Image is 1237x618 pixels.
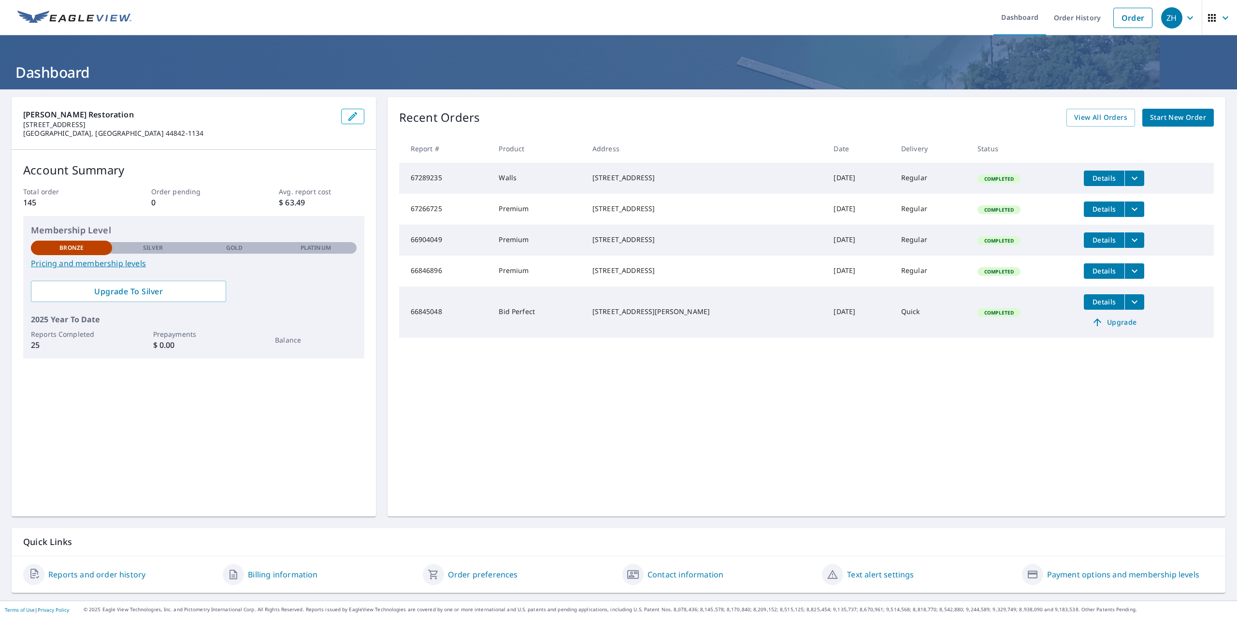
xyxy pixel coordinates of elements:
[893,163,970,194] td: Regular
[893,134,970,163] th: Delivery
[23,161,364,179] p: Account Summary
[301,244,331,252] p: Platinum
[1084,263,1124,279] button: detailsBtn-66846896
[23,120,333,129] p: [STREET_ADDRESS]
[399,225,491,256] td: 66904049
[893,225,970,256] td: Regular
[893,287,970,338] td: Quick
[248,569,317,580] a: Billing information
[23,187,108,197] p: Total order
[23,129,333,138] p: [GEOGRAPHIC_DATA], [GEOGRAPHIC_DATA] 44842-1134
[448,569,518,580] a: Order preferences
[1113,8,1152,28] a: Order
[592,307,818,316] div: [STREET_ADDRESS][PERSON_NAME]
[1084,315,1144,330] a: Upgrade
[1090,316,1138,328] span: Upgrade
[31,329,112,339] p: Reports Completed
[1090,235,1119,244] span: Details
[31,258,357,269] a: Pricing and membership levels
[491,256,584,287] td: Premium
[151,187,236,197] p: Order pending
[153,339,234,351] p: $ 0.00
[151,197,236,208] p: 0
[12,62,1225,82] h1: Dashboard
[84,606,1232,613] p: © 2025 Eagle View Technologies, Inc. and Pictometry International Corp. All Rights Reserved. Repo...
[399,194,491,225] td: 67266725
[399,287,491,338] td: 66845048
[48,569,145,580] a: Reports and order history
[826,134,893,163] th: Date
[23,109,333,120] p: [PERSON_NAME] Restoration
[399,256,491,287] td: 66846896
[1084,201,1124,217] button: detailsBtn-67266725
[647,569,723,580] a: Contact information
[23,536,1214,548] p: Quick Links
[491,287,584,338] td: Bid Perfect
[826,194,893,225] td: [DATE]
[279,187,364,197] p: Avg. report cost
[31,281,226,302] a: Upgrade To Silver
[592,235,818,244] div: [STREET_ADDRESS]
[5,606,35,613] a: Terms of Use
[978,175,1020,182] span: Completed
[399,163,491,194] td: 67289235
[1161,7,1182,29] div: ZH
[1084,171,1124,186] button: detailsBtn-67289235
[847,569,914,580] a: Text alert settings
[1142,109,1214,127] a: Start New Order
[491,134,584,163] th: Product
[31,314,357,325] p: 2025 Year To Date
[978,206,1020,213] span: Completed
[279,197,364,208] p: $ 63.49
[1124,201,1144,217] button: filesDropdownBtn-67266725
[1084,294,1124,310] button: detailsBtn-66845048
[491,225,584,256] td: Premium
[978,237,1020,244] span: Completed
[153,329,234,339] p: Prepayments
[38,606,69,613] a: Privacy Policy
[23,197,108,208] p: 145
[59,244,84,252] p: Bronze
[275,335,356,345] p: Balance
[978,309,1020,316] span: Completed
[399,109,480,127] p: Recent Orders
[1047,569,1199,580] a: Payment options and membership levels
[1124,232,1144,248] button: filesDropdownBtn-66904049
[31,224,357,237] p: Membership Level
[1090,204,1119,214] span: Details
[1084,232,1124,248] button: detailsBtn-66904049
[491,194,584,225] td: Premium
[826,256,893,287] td: [DATE]
[1074,112,1127,124] span: View All Orders
[592,173,818,183] div: [STREET_ADDRESS]
[1090,266,1119,275] span: Details
[826,163,893,194] td: [DATE]
[1090,297,1119,306] span: Details
[491,163,584,194] td: Walls
[826,287,893,338] td: [DATE]
[1124,263,1144,279] button: filesDropdownBtn-66846896
[226,244,243,252] p: Gold
[1124,294,1144,310] button: filesDropdownBtn-66845048
[143,244,163,252] p: Silver
[1066,109,1135,127] a: View All Orders
[1150,112,1206,124] span: Start New Order
[893,256,970,287] td: Regular
[893,194,970,225] td: Regular
[592,204,818,214] div: [STREET_ADDRESS]
[978,268,1020,275] span: Completed
[31,339,112,351] p: 25
[5,607,69,613] p: |
[970,134,1076,163] th: Status
[39,286,218,297] span: Upgrade To Silver
[585,134,826,163] th: Address
[826,225,893,256] td: [DATE]
[1090,173,1119,183] span: Details
[592,266,818,275] div: [STREET_ADDRESS]
[17,11,131,25] img: EV Logo
[1124,171,1144,186] button: filesDropdownBtn-67289235
[399,134,491,163] th: Report #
